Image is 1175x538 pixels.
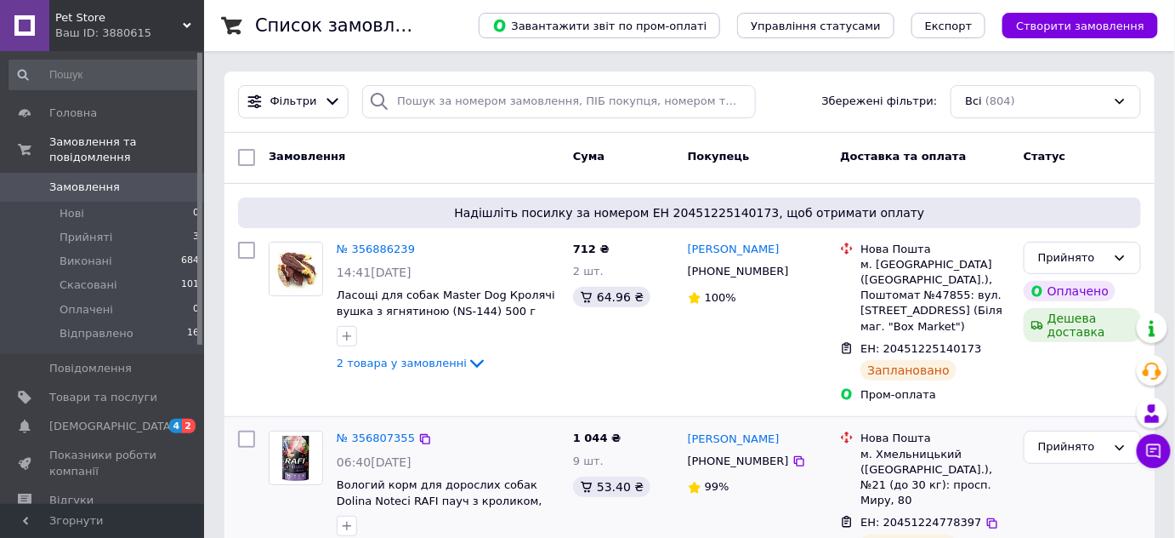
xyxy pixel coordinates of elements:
span: Створити замовлення [1016,20,1144,32]
div: 53.40 ₴ [573,477,650,497]
span: Оплачені [60,302,113,318]
span: Завантажити звіт по пром-оплаті [492,18,707,33]
span: 2 товара у замовленні [337,357,467,369]
div: Прийнято [1038,438,1106,456]
span: 684 [181,254,199,269]
span: Всі [965,94,982,110]
span: 1 044 ₴ [573,432,621,444]
img: Фото товару [270,243,322,295]
span: 712 ₴ [573,243,610,255]
span: Управління статусами [751,20,881,32]
button: Завантажити звіт по пром-оплаті [479,13,720,38]
span: 99% [705,480,729,493]
div: Нова Пошта [860,242,1010,257]
button: Чат з покупцем [1137,434,1171,468]
div: Заплановано [860,360,956,381]
button: Експорт [911,13,986,38]
span: 06:40[DATE] [337,455,412,469]
a: 2 товара у замовленні [337,357,487,369]
a: Фото товару [269,431,323,485]
span: Повідомлення [49,361,132,376]
span: 4 [169,419,183,433]
span: [DEMOGRAPHIC_DATA] [49,419,175,434]
span: Скасовані [60,278,117,293]
a: Ласощі для собак Master Dog Кролячі вушка з ягнятиною (NS-144) 500 г [337,289,555,318]
div: [PHONE_NUMBER] [684,450,792,472]
div: 64.96 ₴ [573,287,650,307]
span: Покупець [688,150,750,163]
span: 0 [193,302,199,318]
span: 2 шт. [573,265,604,278]
span: Статус [1024,150,1066,163]
button: Створити замовлення [1002,13,1158,38]
img: Фото товару [270,432,322,484]
span: Прийняті [60,230,112,245]
span: Виконані [60,254,112,269]
span: 101 [181,278,199,293]
span: 3 [193,230,199,245]
a: № 356886239 [337,243,415,255]
div: Нова Пошта [860,431,1010,446]
div: Прийнято [1038,249,1106,267]
a: № 356807355 [337,432,415,444]
a: Вологий корм для дорослих собак Dolina Noteci RAFI пауч з кроликом, 500 г [337,478,542,523]
span: Експорт [925,20,973,32]
div: м. [GEOGRAPHIC_DATA] ([GEOGRAPHIC_DATA].), Поштомат №47855: вул. [STREET_ADDRESS] (Біля маг. "Box... [860,257,1010,335]
span: Замовлення та повідомлення [49,134,204,165]
span: Надішліть посилку за номером ЕН 20451225140173, щоб отримати оплату [245,204,1134,221]
button: Управління статусами [737,13,894,38]
span: Збережені фільтри: [822,94,938,110]
div: [PHONE_NUMBER] [684,260,792,283]
span: Замовлення [49,180,120,195]
span: Замовлення [269,150,345,163]
span: (804) [985,94,1015,107]
div: Дешева доставка [1024,308,1141,342]
span: Головна [49,106,97,121]
span: 9 шт. [573,455,604,467]
span: Відправлено [60,326,133,341]
input: Пошук [9,60,201,90]
a: [PERSON_NAME] [688,242,780,258]
span: 2 [182,419,196,433]
span: Товари та послуги [49,390,157,405]
span: 14:41[DATE] [337,266,412,279]
span: 100% [705,291,736,304]
h1: Список замовлень [255,15,428,36]
span: Фільтри [270,94,317,110]
span: Нові [60,206,84,221]
div: м. Хмельницький ([GEOGRAPHIC_DATA].), №21 (до 30 кг): просп. Миру, 80 [860,447,1010,509]
span: ЕН: 20451224778397 [860,516,981,529]
span: Показники роботи компанії [49,448,157,478]
span: ЕН: 20451225140173 [860,342,981,355]
input: Пошук за номером замовлення, ПІБ покупця, номером телефону, Email, номером накладної [362,85,756,118]
div: Ваш ID: 3880615 [55,26,204,41]
span: Pet Store [55,10,183,26]
div: Оплачено [1024,281,1115,301]
span: 0 [193,206,199,221]
span: Доставка та оплата [840,150,966,163]
a: Фото товару [269,242,323,296]
span: Cума [573,150,605,163]
a: Створити замовлення [985,19,1158,31]
a: [PERSON_NAME] [688,432,780,448]
div: Пром-оплата [860,387,1010,403]
span: 16 [187,326,199,341]
span: Відгуки [49,493,94,508]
